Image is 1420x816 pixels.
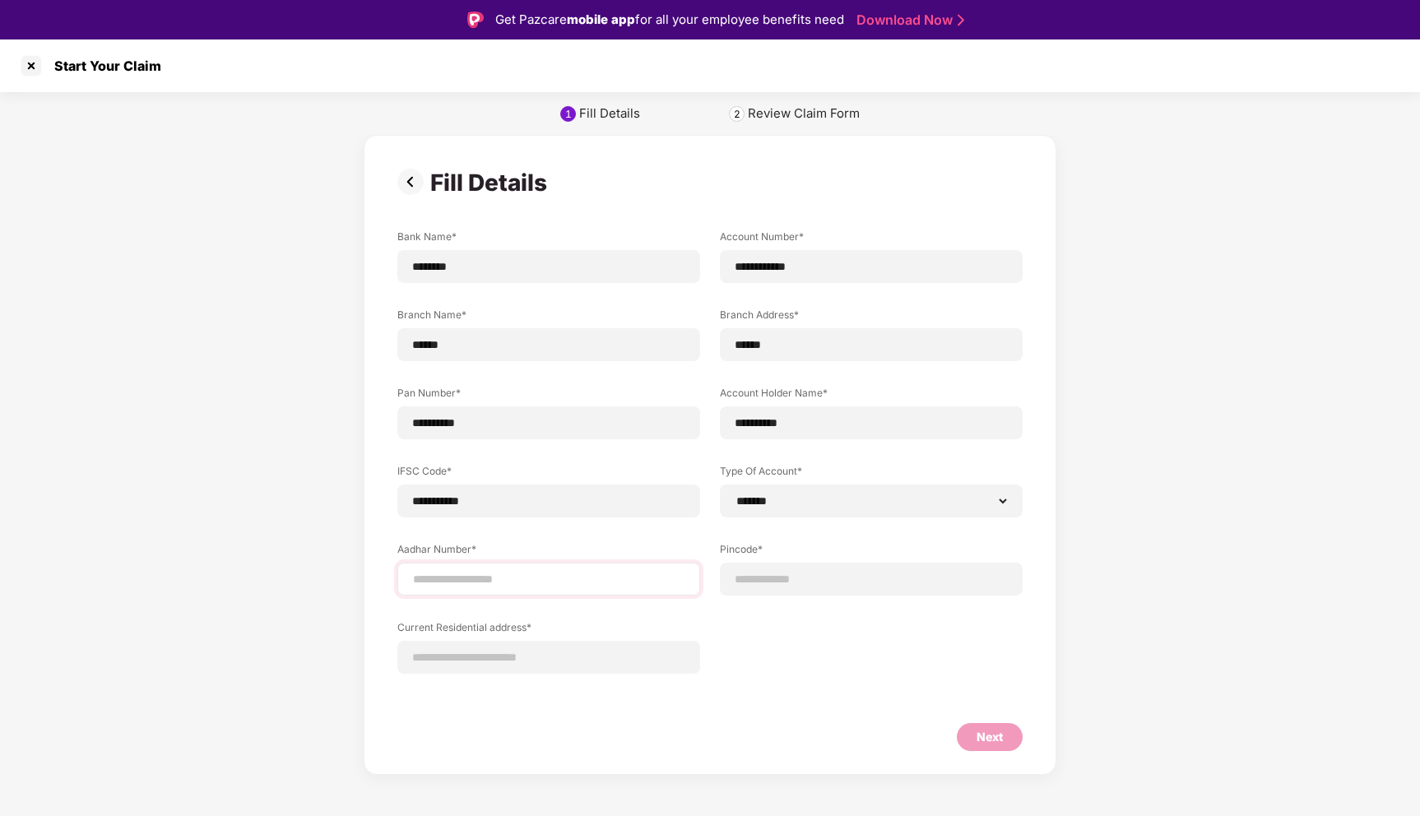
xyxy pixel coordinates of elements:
[397,620,700,641] label: Current Residential address*
[720,464,1023,484] label: Type Of Account*
[397,386,700,406] label: Pan Number*
[720,386,1023,406] label: Account Holder Name*
[720,308,1023,328] label: Branch Address*
[397,169,430,195] img: svg+xml;base64,PHN2ZyBpZD0iUHJldi0zMngzMiIgeG1sbnM9Imh0dHA6Ly93d3cudzMub3JnLzIwMDAvc3ZnIiB3aWR0aD...
[44,58,161,74] div: Start Your Claim
[579,105,640,122] div: Fill Details
[565,108,572,120] div: 1
[720,542,1023,563] label: Pincode*
[397,308,700,328] label: Branch Name*
[567,12,635,27] strong: mobile app
[495,10,844,30] div: Get Pazcare for all your employee benefits need
[467,12,484,28] img: Logo
[958,12,964,29] img: Stroke
[397,542,700,563] label: Aadhar Number*
[397,229,700,250] label: Bank Name*
[430,169,554,197] div: Fill Details
[397,464,700,484] label: IFSC Code*
[977,728,1003,746] div: Next
[748,105,860,122] div: Review Claim Form
[856,12,959,29] a: Download Now
[720,229,1023,250] label: Account Number*
[734,108,740,120] div: 2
